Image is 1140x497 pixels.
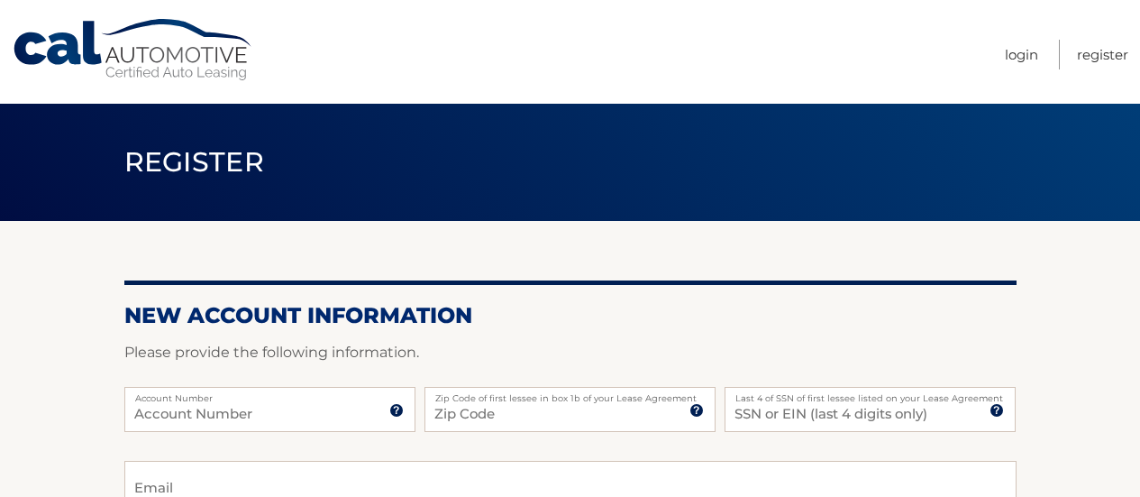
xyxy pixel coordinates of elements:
img: tooltip.svg [389,403,404,418]
a: Cal Automotive [12,18,255,82]
span: Register [124,145,265,179]
input: Account Number [124,387,415,432]
label: Account Number [124,387,415,401]
p: Please provide the following information. [124,340,1017,365]
label: Zip Code of first lessee in box 1b of your Lease Agreement [424,387,716,401]
input: SSN or EIN (last 4 digits only) [725,387,1016,432]
a: Login [1005,40,1038,69]
label: Last 4 of SSN of first lessee listed on your Lease Agreement [725,387,1016,401]
img: tooltip.svg [990,403,1004,418]
a: Register [1077,40,1128,69]
input: Zip Code [424,387,716,432]
h2: New Account Information [124,302,1017,329]
img: tooltip.svg [689,403,704,418]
